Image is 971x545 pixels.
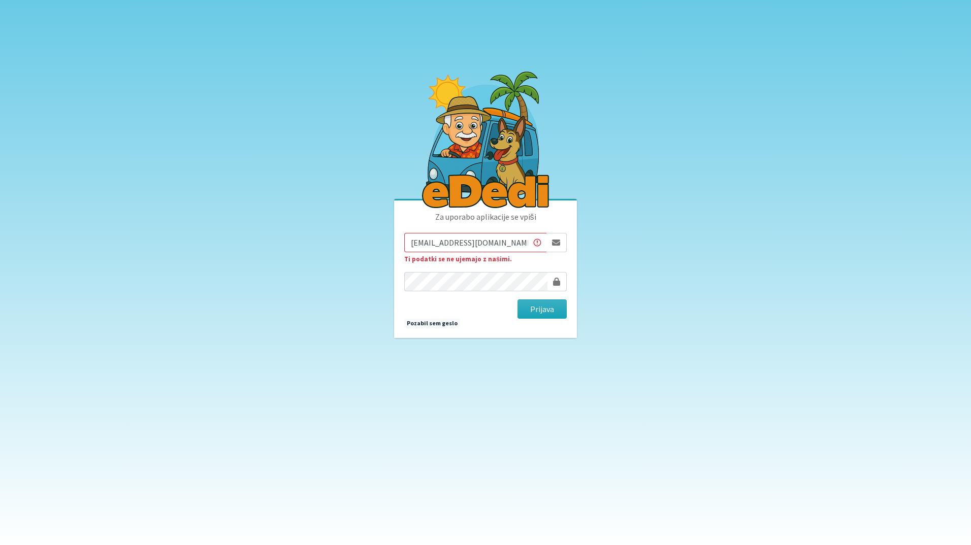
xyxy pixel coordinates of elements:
input: E-pošta [404,233,546,252]
p: Za uporabo aplikacije se vpiši [404,211,567,233]
strong: Ti podatki se ne ujemajo z našimi. [404,255,512,263]
button: Prijava [517,299,567,319]
a: Pozabil sem geslo [404,319,460,328]
img: eDedi [422,72,549,208]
